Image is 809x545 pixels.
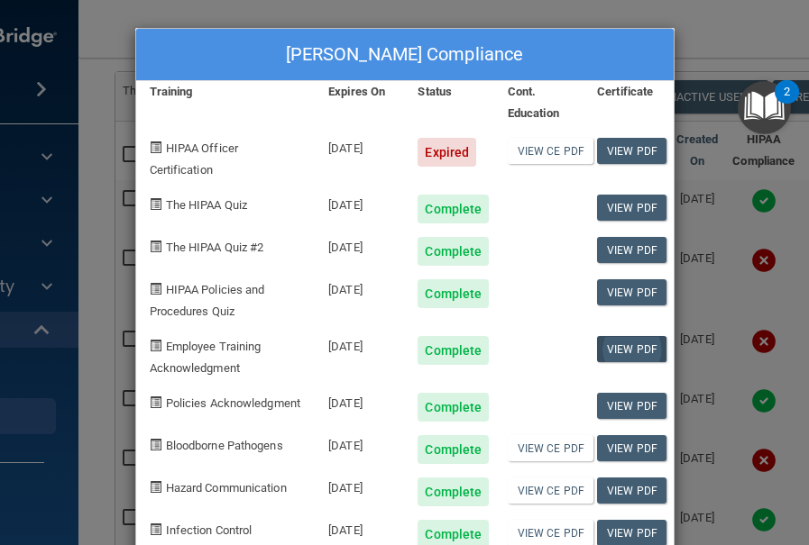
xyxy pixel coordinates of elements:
[150,340,262,375] span: Employee Training Acknowledgment
[315,422,404,464] div: [DATE]
[418,435,489,464] div: Complete
[166,523,253,537] span: Infection Control
[597,336,667,362] a: View PDF
[418,279,489,308] div: Complete
[315,379,404,422] div: [DATE]
[418,237,489,266] div: Complete
[315,81,404,124] div: Expires On
[315,464,404,506] div: [DATE]
[315,322,404,379] div: [DATE]
[597,138,667,164] a: View PDF
[166,439,283,452] span: Bloodborne Pathogens
[597,237,667,263] a: View PDF
[497,417,787,489] iframe: Drift Widget Chat Controller
[508,477,593,504] a: View CE PDF
[584,81,673,124] div: Certificate
[597,393,667,419] a: View PDF
[738,81,791,134] button: Open Resource Center, 2 new notifications
[597,195,667,221] a: View PDF
[404,81,493,124] div: Status
[418,393,489,422] div: Complete
[597,279,667,305] a: View PDF
[315,223,404,266] div: [DATE]
[418,138,476,167] div: Expired
[494,81,584,124] div: Cont. Education
[166,481,287,495] span: Hazard Communication
[315,124,404,181] div: [DATE]
[418,195,489,223] div: Complete
[315,181,404,223] div: [DATE]
[418,477,489,506] div: Complete
[166,241,264,254] span: The HIPAA Quiz #2
[150,141,238,177] span: HIPAA Officer Certification
[150,283,265,318] span: HIPAA Policies and Procedures Quiz
[418,336,489,365] div: Complete
[166,396,300,410] span: Policies Acknowledgment
[166,198,247,212] span: The HIPAA Quiz
[508,138,593,164] a: View CE PDF
[136,29,674,81] div: [PERSON_NAME] Compliance
[136,81,316,124] div: Training
[315,266,404,322] div: [DATE]
[784,92,790,115] div: 2
[597,477,667,504] a: View PDF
